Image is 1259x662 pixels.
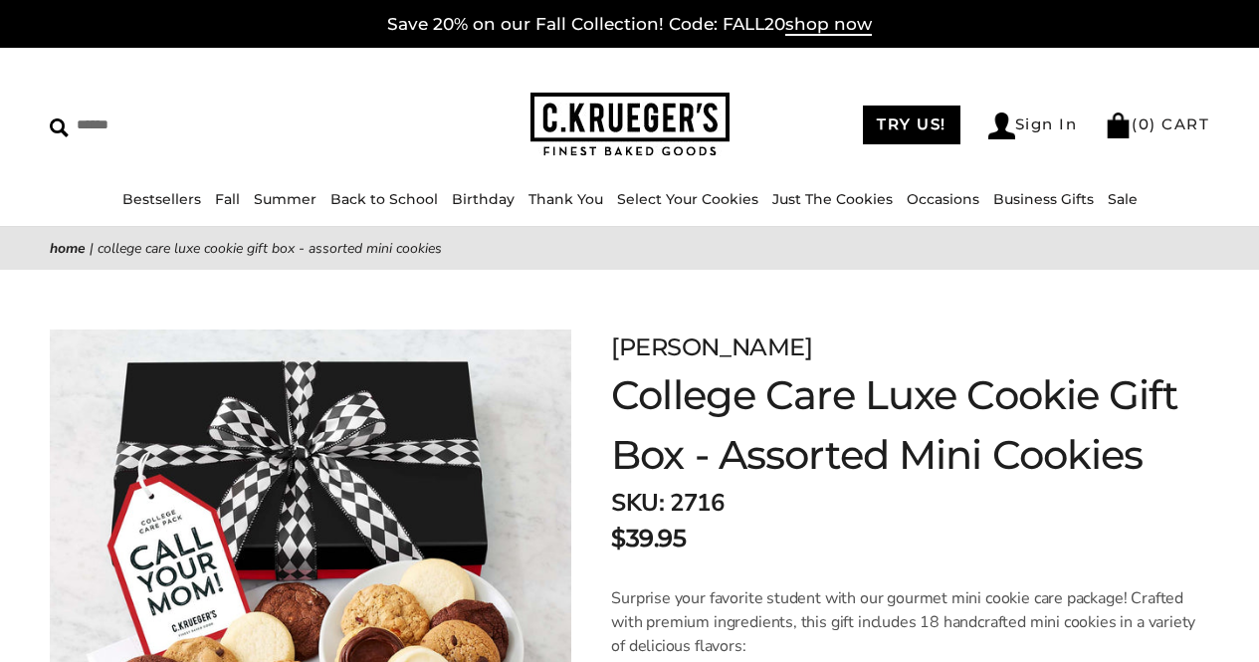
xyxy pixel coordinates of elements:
span: 2716 [670,487,724,519]
img: Account [988,112,1015,139]
a: Back to School [330,190,438,208]
a: Select Your Cookies [617,190,758,208]
img: Bag [1105,112,1132,138]
span: College Care Luxe Cookie Gift Box - Assorted Mini Cookies [98,239,442,258]
p: [PERSON_NAME] [611,330,1209,365]
a: Sign In [988,112,1078,139]
strong: SKU: [611,487,664,519]
p: Surprise your favorite student with our gourmet mini cookie care package! Crafted with premium in... [611,586,1209,658]
span: shop now [785,14,872,36]
nav: breadcrumbs [50,237,1209,260]
a: Sale [1108,190,1138,208]
img: C.KRUEGER'S [530,93,730,157]
a: Save 20% on our Fall Collection! Code: FALL20shop now [387,14,872,36]
p: $39.95 [611,521,686,556]
span: | [90,239,94,258]
a: Just The Cookies [772,190,893,208]
a: Home [50,239,86,258]
img: Search [50,118,69,137]
a: Occasions [907,190,979,208]
a: TRY US! [863,106,960,144]
a: (0) CART [1105,114,1209,133]
h1: College Care Luxe Cookie Gift Box - Assorted Mini Cookies [611,365,1209,485]
a: Business Gifts [993,190,1094,208]
a: Summer [254,190,316,208]
a: Fall [215,190,240,208]
span: 0 [1139,114,1151,133]
a: Thank You [528,190,603,208]
a: Birthday [452,190,515,208]
input: Search [50,110,315,140]
a: Bestsellers [122,190,201,208]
